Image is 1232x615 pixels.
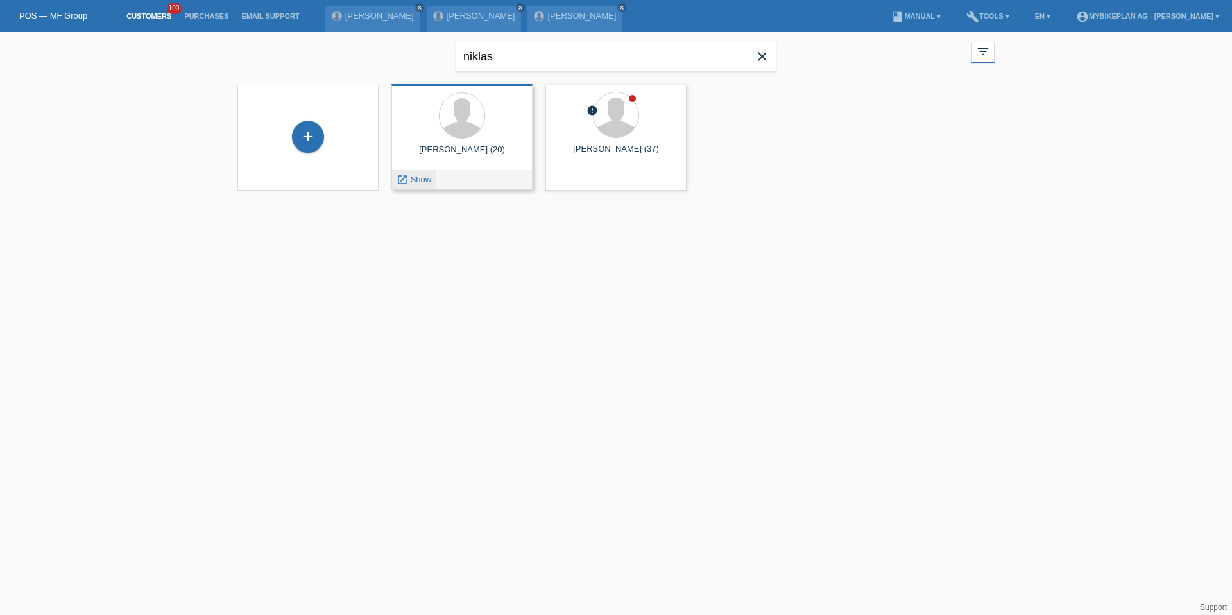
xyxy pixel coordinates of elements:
a: account_circleMybikeplan AG - [PERSON_NAME] ▾ [1070,12,1226,20]
a: Email Support [235,12,305,20]
i: close [619,4,625,11]
a: [PERSON_NAME] [345,11,414,21]
div: [PERSON_NAME] (20) [402,144,522,165]
a: close [617,3,626,12]
a: buildTools ▾ [960,12,1016,20]
a: [PERSON_NAME] [447,11,515,21]
i: book [891,10,904,23]
a: POS — MF Group [19,11,87,21]
div: Add customer [293,126,323,148]
a: EN ▾ [1029,12,1057,20]
i: launch [397,174,408,186]
i: filter_list [976,44,990,58]
i: account_circle [1076,10,1089,23]
div: [PERSON_NAME] (37) [556,144,676,164]
a: [PERSON_NAME] [547,11,616,21]
i: error [586,105,598,116]
a: Support [1200,603,1227,612]
span: Show [411,175,432,184]
a: launch Show [397,175,431,184]
a: Purchases [178,12,235,20]
i: close [416,4,423,11]
i: close [755,49,770,64]
a: Customers [120,12,178,20]
a: close [516,3,525,12]
a: close [415,3,424,12]
input: Search... [456,42,776,72]
i: build [966,10,979,23]
i: close [517,4,524,11]
a: bookManual ▾ [885,12,947,20]
span: 100 [167,3,182,14]
div: unconfirmed, pending [586,105,598,118]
